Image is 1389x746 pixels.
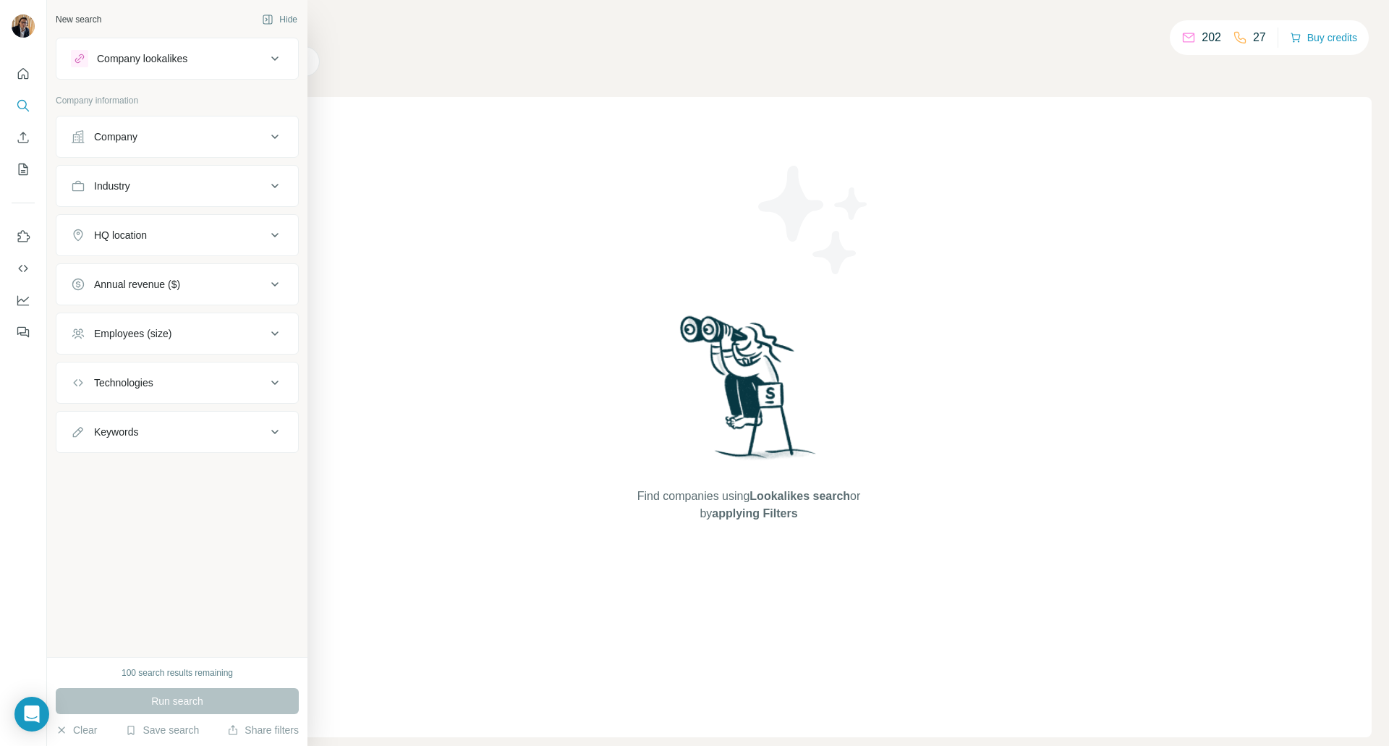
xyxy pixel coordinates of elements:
p: 202 [1202,29,1221,46]
button: Technologies [56,365,298,400]
button: Save search [125,723,199,737]
button: Dashboard [12,287,35,313]
div: 100 search results remaining [122,666,233,679]
div: HQ location [94,228,147,242]
button: Quick start [12,61,35,87]
button: Clear [56,723,97,737]
button: Industry [56,169,298,203]
button: My lists [12,156,35,182]
button: Buy credits [1290,27,1357,48]
button: Keywords [56,415,298,449]
span: Find companies using or by [633,488,865,522]
div: Open Intercom Messenger [14,697,49,732]
img: Avatar [12,14,35,38]
button: Company [56,119,298,154]
div: New search [56,13,101,26]
div: Technologies [94,376,153,390]
button: Employees (size) [56,316,298,351]
span: Lookalikes search [749,490,850,502]
div: Annual revenue ($) [94,277,180,292]
button: Hide [252,9,307,30]
div: Employees (size) [94,326,171,341]
button: Company lookalikes [56,41,298,76]
h4: Search [126,17,1372,38]
img: Surfe Illustration - Woman searching with binoculars [674,312,824,473]
button: Enrich CSV [12,124,35,151]
button: Use Surfe on LinkedIn [12,224,35,250]
button: Annual revenue ($) [56,267,298,302]
button: Feedback [12,319,35,345]
p: 27 [1253,29,1266,46]
button: Share filters [227,723,299,737]
img: Surfe Illustration - Stars [749,155,879,285]
button: Use Surfe API [12,255,35,281]
button: Search [12,93,35,119]
div: Company lookalikes [97,51,187,66]
span: applying Filters [712,507,797,520]
div: Company [94,130,137,144]
p: Company information [56,94,299,107]
div: Industry [94,179,130,193]
button: HQ location [56,218,298,253]
div: Keywords [94,425,138,439]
